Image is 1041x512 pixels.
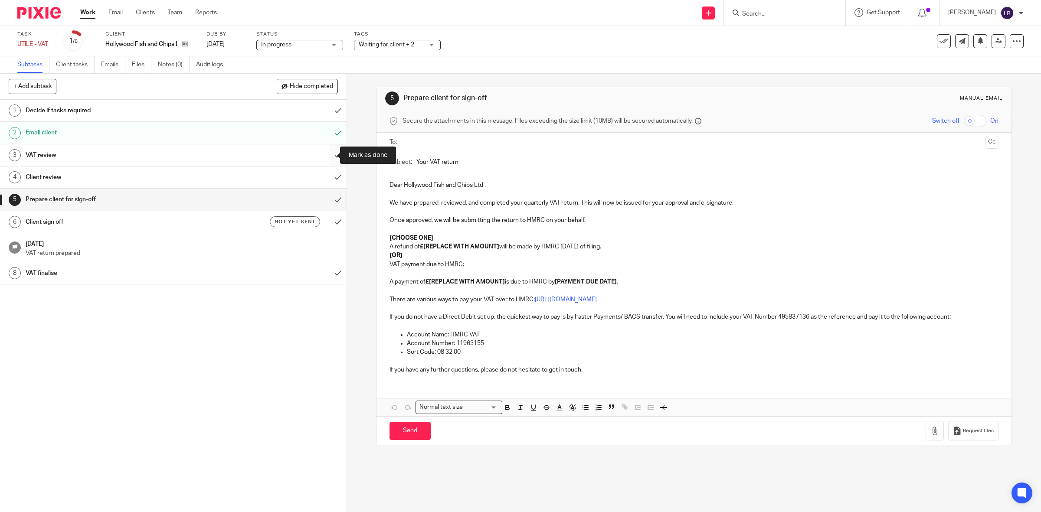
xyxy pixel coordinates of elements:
[168,8,182,17] a: Team
[535,297,597,303] a: [URL][DOMAIN_NAME]
[9,79,56,94] button: + Add subtask
[990,117,998,125] span: On
[426,279,505,285] strong: £[REPLACE WITH AMOUNT]
[195,8,217,17] a: Reports
[390,422,431,440] input: Send
[390,277,999,286] p: A payment of is due to HMRC by .
[26,126,222,139] h1: Email client
[9,216,21,228] div: 6
[390,295,999,304] p: There are various ways to pay your VAT over to HMRC:
[390,138,399,147] label: To:
[407,330,999,339] p: Account Name: HMRC VAT
[1000,6,1014,20] img: svg%3E
[390,181,999,189] p: Dear Hollywood Fish and Chips Ltd ,
[963,427,994,434] span: Request files
[390,365,999,374] p: If you have any further questions, please do not hesitate to get in touch.
[26,149,222,162] h1: VAT review
[390,242,999,251] p: A refund of will be made by HMRC [DATE] of filing.
[275,218,315,225] span: Not yet sent
[9,194,21,206] div: 5
[385,91,399,105] div: 5
[359,42,414,48] span: Waiting for client + 2
[403,94,712,103] h1: Prepare client for sign-off
[416,401,502,414] div: Search for option
[132,56,151,73] a: Files
[17,7,61,19] img: Pixie
[17,31,52,38] label: Task
[407,348,999,356] p: Sort Code: 08 32 00
[80,8,95,17] a: Work
[420,244,499,250] strong: £[REPLACE WITH AMOUNT]
[932,117,959,125] span: Switch off
[390,252,403,258] strong: [OR]
[867,10,900,16] span: Get Support
[466,403,497,412] input: Search for option
[108,8,123,17] a: Email
[256,31,343,38] label: Status
[196,56,229,73] a: Audit logs
[26,193,222,206] h1: Prepare client for sign-off
[555,279,617,285] strong: [PAYMENT DUE DATE]
[17,40,52,49] div: UTILE - VAT
[9,171,21,183] div: 4
[741,10,819,18] input: Search
[403,117,693,125] span: Secure the attachments in this message. Files exceeding the size limit (10MB) will be secured aut...
[9,149,21,161] div: 3
[69,36,78,46] div: 1
[101,56,125,73] a: Emails
[17,56,49,73] a: Subtasks
[9,104,21,117] div: 1
[985,136,998,149] button: Cc
[390,199,999,207] p: We have prepared, reviewed, and completed your quarterly VAT return. This will now be issued for ...
[948,8,996,17] p: [PERSON_NAME]
[354,31,441,38] label: Tags
[277,79,338,94] button: Hide completed
[390,158,412,166] label: Subject:
[390,260,999,269] p: VAT payment due to HMRC:
[390,313,999,321] p: If you do not have a Direct Debit set up, the quickest way to pay is by Faster Payments/ BACS tra...
[9,267,21,279] div: 8
[73,39,78,44] small: /8
[418,403,465,412] span: Normal text size
[26,267,222,280] h1: VAT finalise
[26,238,338,248] h1: [DATE]
[26,104,222,117] h1: Decide if tasks required
[136,8,155,17] a: Clients
[26,249,338,258] p: VAT return prepared
[948,421,998,440] button: Request files
[390,216,999,225] p: Once approved, we will be submitting the return to HMRC on your behalf.
[105,31,196,38] label: Client
[261,42,291,48] span: In progress
[26,171,222,184] h1: Client review
[206,31,246,38] label: Due by
[390,235,433,241] strong: [CHOOSE ONE]
[158,56,190,73] a: Notes (0)
[290,83,333,90] span: Hide completed
[9,127,21,139] div: 2
[56,56,95,73] a: Client tasks
[105,40,177,49] p: Hollywood Fish and Chips Ltd
[407,339,999,348] p: Account Number: 11963155
[960,95,1003,102] div: Manual email
[206,41,225,47] span: [DATE]
[26,215,222,228] h1: Client sign off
